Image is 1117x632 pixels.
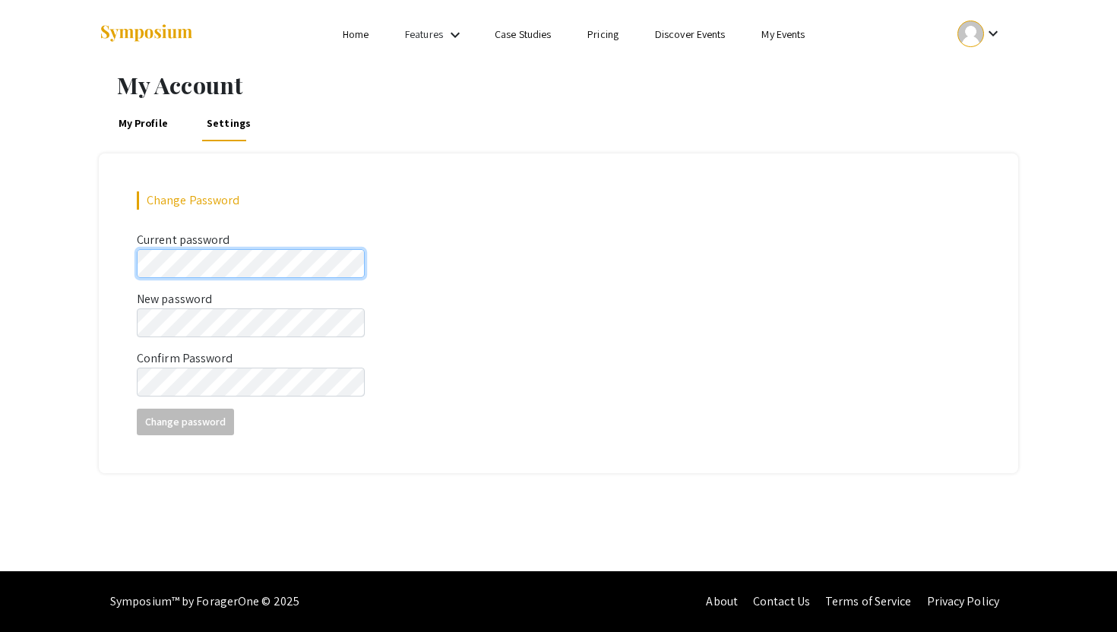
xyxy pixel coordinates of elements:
[495,27,551,41] a: Case Studies
[753,593,810,609] a: Contact Us
[115,105,170,141] a: My Profile
[117,71,1018,99] h1: My Account
[11,564,65,621] iframe: Chat
[204,105,253,141] a: Settings
[99,24,194,44] img: Symposium by ForagerOne
[137,409,234,435] button: Change password
[655,27,726,41] a: Discover Events
[343,27,369,41] a: Home
[137,290,212,308] label: New password
[446,26,464,44] mat-icon: Expand Features list
[405,27,443,41] a: Features
[825,593,912,609] a: Terms of Service
[927,593,999,609] a: Privacy Policy
[761,27,805,41] a: My Events
[984,24,1002,43] mat-icon: Expand account dropdown
[941,17,1018,51] button: Expand account dropdown
[137,191,980,210] div: Change Password
[587,27,619,41] a: Pricing
[137,231,230,249] label: Current password
[137,349,233,368] label: Confirm Password
[110,571,299,632] div: Symposium™ by ForagerOne © 2025
[706,593,738,609] a: About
